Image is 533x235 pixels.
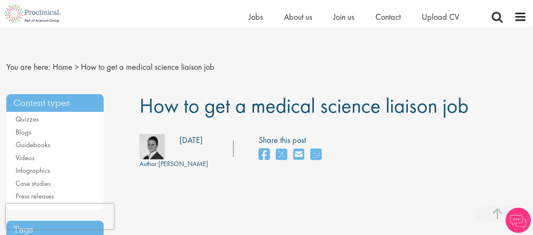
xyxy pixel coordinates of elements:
a: Quizzes [16,114,39,124]
span: You are here: [6,61,51,72]
a: Contact [375,11,401,22]
span: How to get a medical science liaison job [81,61,214,72]
a: Case studies [16,179,51,188]
a: About us [284,11,312,22]
iframe: reCAPTCHA [6,204,114,229]
a: share on email [293,146,304,164]
a: Videos [16,153,35,162]
a: share on twitter [276,146,287,164]
a: Infographics [16,166,50,175]
a: Jobs [249,11,263,22]
label: Share this post [259,134,326,146]
a: Join us [333,11,354,22]
span: > [75,61,79,72]
span: Author: [139,159,158,168]
span: How to get a medical science liaison job [139,92,469,119]
a: Guidebooks [16,140,50,149]
a: Press releases [16,191,54,201]
h3: Content types [6,94,104,112]
a: share on whats app [311,146,321,164]
img: bdc0b4ec-42d7-4011-3777-08d5c2039240 [139,134,165,159]
a: share on facebook [259,146,270,164]
a: breadcrumb link [53,61,72,72]
img: Chatbot [506,208,531,233]
a: Upload CV [422,11,459,22]
div: [DATE] [179,134,203,146]
div: [PERSON_NAME] [139,159,208,169]
a: Blogs [16,127,31,137]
